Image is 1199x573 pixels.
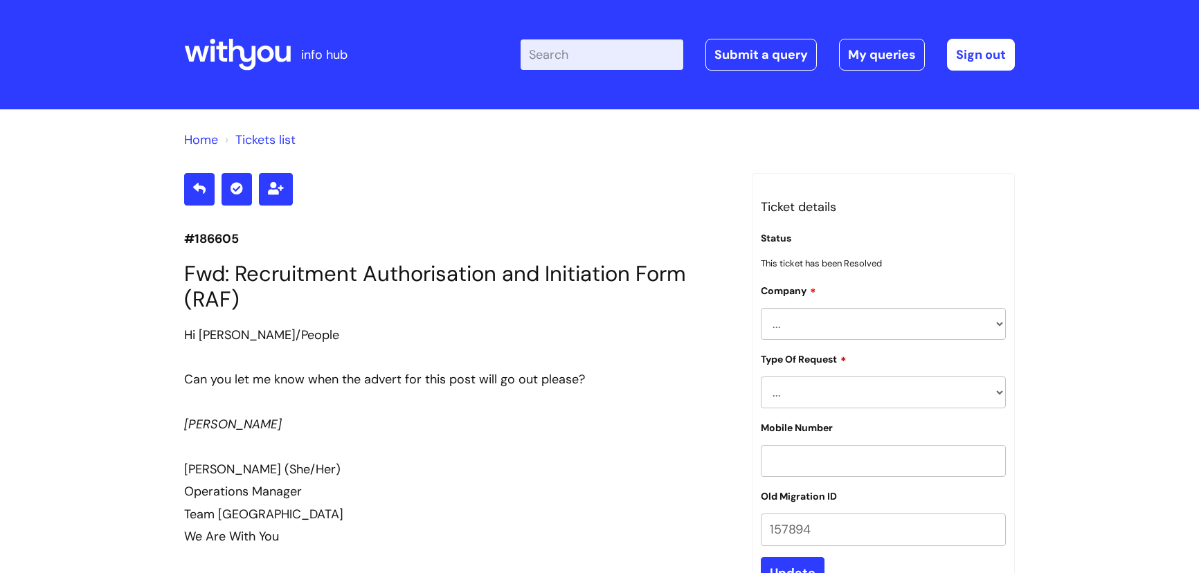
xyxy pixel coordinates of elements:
a: Submit a query [705,39,817,71]
h3: Ticket details [761,196,1006,218]
a: Sign out [947,39,1015,71]
i: [PERSON_NAME] [184,416,282,433]
label: Company [761,283,816,297]
p: info hub [301,44,348,66]
label: Type Of Request [761,352,847,365]
a: Home [184,131,218,148]
li: Tickets list [222,129,296,151]
h1: Fwd: Recruitment Authorisation and Initiation Form (RAF) [184,261,731,312]
a: My queries [839,39,925,71]
div: Team [GEOGRAPHIC_DATA] [184,503,731,525]
p: #186605 [184,228,731,250]
input: Search [521,39,683,70]
div: | - [521,39,1015,71]
div: We Are With You [184,525,731,547]
label: Old Migration ID [761,491,837,502]
label: Status [761,233,791,244]
p: This ticket has been Resolved [761,255,1006,271]
a: Tickets list [235,131,296,148]
label: Mobile Number [761,422,833,434]
li: Solution home [184,129,218,151]
div: Operations Manager [184,480,731,502]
